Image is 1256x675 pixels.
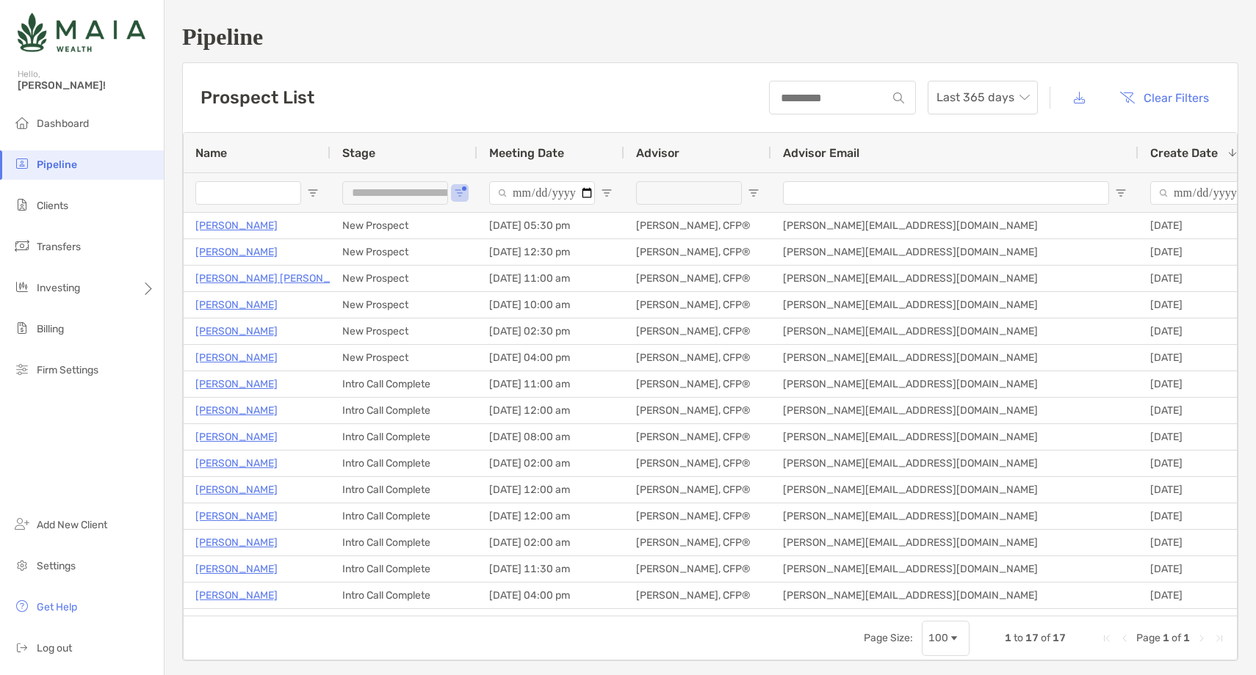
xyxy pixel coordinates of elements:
[13,196,31,214] img: clients icon
[331,583,477,608] div: Intro Call Complete
[195,146,227,160] span: Name
[624,213,771,238] div: [PERSON_NAME], CFP®
[1025,632,1039,644] span: 17
[13,597,31,615] img: get-help icon
[624,583,771,608] div: [PERSON_NAME], CFP®
[13,278,31,296] img: investing icon
[37,117,89,130] span: Dashboard
[13,556,31,574] img: settings icon
[1183,632,1190,644] span: 1
[624,503,771,529] div: [PERSON_NAME], CFP®
[13,237,31,255] img: transfers icon
[331,424,477,450] div: Intro Call Complete
[601,187,613,199] button: Open Filter Menu
[477,450,624,476] div: [DATE] 02:00 am
[477,213,624,238] div: [DATE] 05:30 pm
[477,424,624,450] div: [DATE] 08:00 am
[342,146,375,160] span: Stage
[195,269,362,288] a: [PERSON_NAME] [PERSON_NAME]
[477,318,624,344] div: [DATE] 02:30 pm
[201,87,314,108] h3: Prospect List
[13,638,31,656] img: logout icon
[783,181,1109,205] input: Advisor Email Filter Input
[1014,632,1023,644] span: to
[624,424,771,450] div: [PERSON_NAME], CFP®
[331,398,477,423] div: Intro Call Complete
[771,292,1138,318] div: [PERSON_NAME][EMAIL_ADDRESS][DOMAIN_NAME]
[37,601,77,613] span: Get Help
[624,292,771,318] div: [PERSON_NAME], CFP®
[307,187,319,199] button: Open Filter Menu
[893,92,904,103] img: input icon
[771,345,1138,371] div: [PERSON_NAME][EMAIL_ADDRESS][DOMAIN_NAME]
[477,292,624,318] div: [DATE] 10:00 am
[771,371,1138,397] div: [PERSON_NAME][EMAIL_ADDRESS][DOMAIN_NAME]
[1108,81,1220,114] button: Clear Filters
[18,79,155,92] span: [PERSON_NAME]!
[331,477,477,503] div: Intro Call Complete
[1005,632,1011,644] span: 1
[195,454,278,472] a: [PERSON_NAME]
[331,266,477,291] div: New Prospect
[477,371,624,397] div: [DATE] 11:00 am
[195,243,278,261] a: [PERSON_NAME]
[1213,632,1225,644] div: Last Page
[37,282,80,294] span: Investing
[936,81,1029,114] span: Last 365 days
[331,556,477,582] div: Intro Call Complete
[195,216,278,235] a: [PERSON_NAME]
[1136,632,1161,644] span: Page
[624,371,771,397] div: [PERSON_NAME], CFP®
[624,318,771,344] div: [PERSON_NAME], CFP®
[477,477,624,503] div: [DATE] 12:00 am
[195,560,278,578] a: [PERSON_NAME]
[331,239,477,265] div: New Prospect
[195,322,278,340] p: [PERSON_NAME]
[18,6,145,59] img: Zoe Logo
[195,586,278,605] p: [PERSON_NAME]
[624,266,771,291] div: [PERSON_NAME], CFP®
[1172,632,1181,644] span: of
[489,181,595,205] input: Meeting Date Filter Input
[489,146,564,160] span: Meeting Date
[771,556,1138,582] div: [PERSON_NAME][EMAIL_ADDRESS][DOMAIN_NAME]
[1053,632,1066,644] span: 17
[37,519,107,531] span: Add New Client
[477,556,624,582] div: [DATE] 11:30 am
[477,583,624,608] div: [DATE] 04:00 pm
[331,450,477,476] div: Intro Call Complete
[37,158,77,171] span: Pipeline
[864,632,913,644] div: Page Size:
[771,266,1138,291] div: [PERSON_NAME][EMAIL_ADDRESS][DOMAIN_NAME]
[13,155,31,172] img: pipeline icon
[331,318,477,344] div: New Prospect
[195,401,278,420] a: [PERSON_NAME]
[771,503,1138,529] div: [PERSON_NAME][EMAIL_ADDRESS][DOMAIN_NAME]
[37,241,81,253] span: Transfers
[1115,187,1127,199] button: Open Filter Menu
[37,364,98,376] span: Firm Settings
[195,481,278,499] a: [PERSON_NAME]
[37,323,64,335] span: Billing
[928,632,948,644] div: 100
[771,318,1138,344] div: [PERSON_NAME][EMAIL_ADDRESS][DOMAIN_NAME]
[783,146,859,160] span: Advisor Email
[636,146,679,160] span: Advisor
[195,428,278,446] a: [PERSON_NAME]
[624,450,771,476] div: [PERSON_NAME], CFP®
[13,515,31,533] img: add_new_client icon
[195,533,278,552] a: [PERSON_NAME]
[195,349,278,367] a: [PERSON_NAME]
[331,503,477,529] div: Intro Call Complete
[195,375,278,393] a: [PERSON_NAME]
[771,583,1138,608] div: [PERSON_NAME][EMAIL_ADDRESS][DOMAIN_NAME]
[477,266,624,291] div: [DATE] 11:00 am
